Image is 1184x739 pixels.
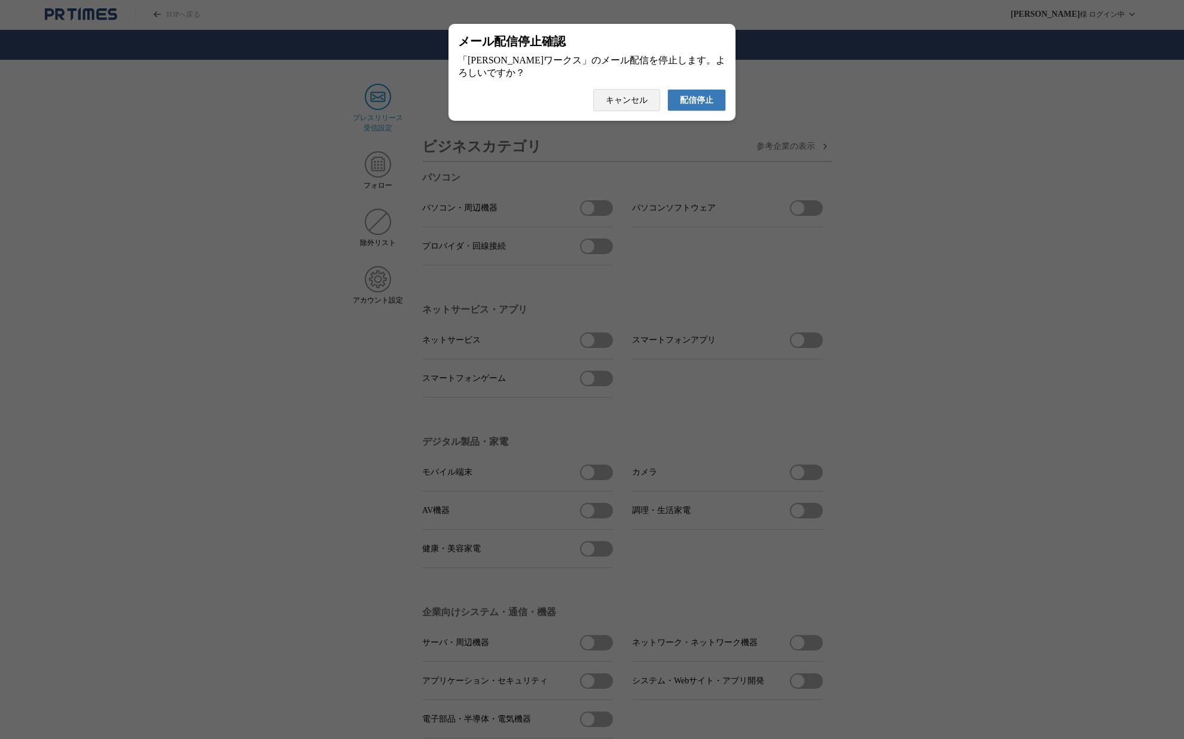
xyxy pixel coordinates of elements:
div: 「[PERSON_NAME]ワークス」のメール配信を停止します。よろしいですか？ [458,54,726,80]
span: キャンセル [606,95,648,106]
span: 配信停止 [680,95,713,106]
button: キャンセル [593,89,660,111]
span: メール配信停止確認 [458,33,566,50]
button: 配信停止 [667,89,726,111]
